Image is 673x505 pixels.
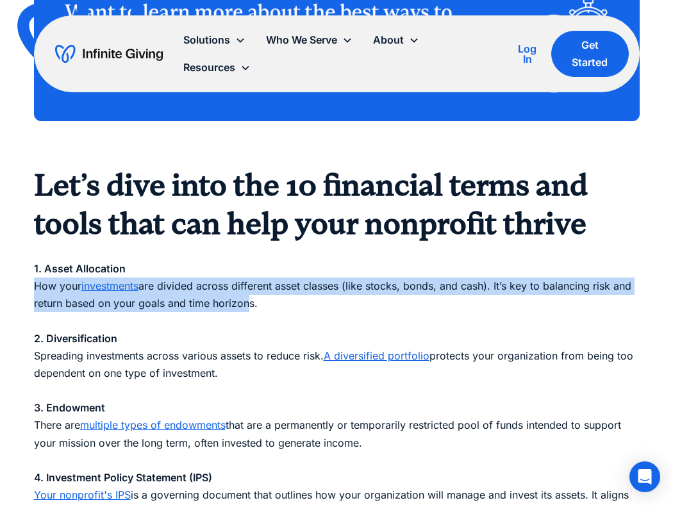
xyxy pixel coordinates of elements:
[324,349,429,362] a: A diversified portfolio
[80,418,226,431] a: multiple types of endowments
[34,471,212,484] strong: 4. Investment Policy Statement (IPS)
[514,41,541,67] a: Log In
[373,31,404,49] div: About
[173,26,256,54] div: Solutions
[551,31,628,77] a: Get Started
[34,128,640,243] h2: ‍
[183,31,230,49] div: Solutions
[81,279,138,292] a: investments
[266,31,337,49] div: Who We Serve
[256,26,363,54] div: Who We Serve
[34,401,105,414] strong: 3. Endowment
[629,461,660,492] div: Open Intercom Messenger
[34,262,126,275] strong: 1. Asset Allocation
[363,26,429,54] div: About
[34,332,117,345] strong: 2. Diversification ‍
[55,44,163,64] a: home
[514,44,541,64] div: Log In
[34,488,131,501] a: Your nonprofit's IPS
[173,54,261,81] div: Resources
[34,167,588,242] strong: Let’s dive into the 10 financial terms and tools that can help your nonprofit thrive
[183,59,235,76] div: Resources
